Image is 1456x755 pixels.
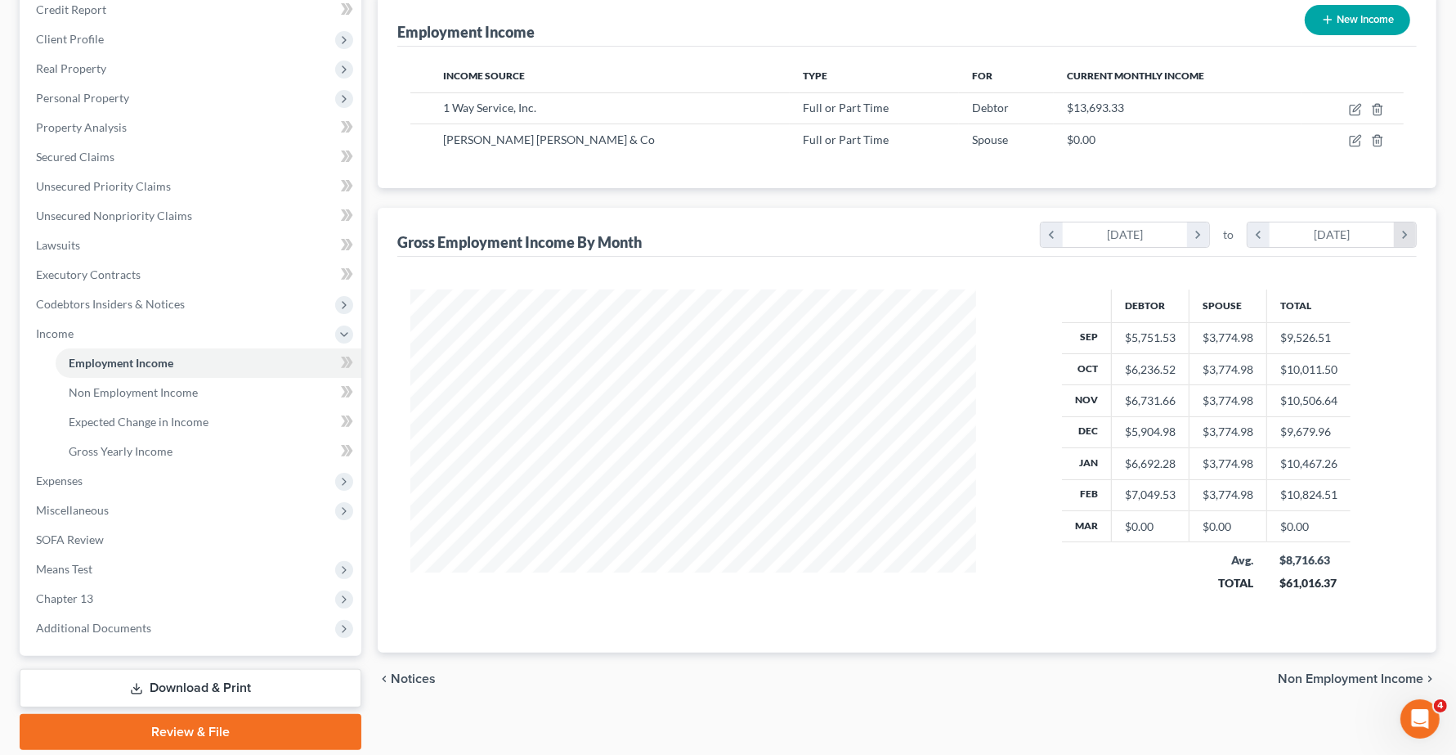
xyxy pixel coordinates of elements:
th: Jan [1062,448,1112,479]
a: Employment Income [56,348,361,378]
td: $0.00 [1267,511,1351,542]
span: Lawsuits [36,238,80,252]
span: Income Source [443,70,525,82]
iframe: Intercom live chat [1400,699,1440,739]
span: Chapter 13 [36,591,93,605]
div: TOTAL [1203,575,1254,591]
th: Spouse [1189,290,1267,322]
div: $0.00 [1125,519,1176,535]
div: $8,716.63 [1280,552,1338,568]
button: Non Employment Income chevron_right [1278,672,1436,685]
div: $6,236.52 [1125,362,1176,378]
span: 1 Way Service, Inc. [443,101,536,115]
a: Property Analysis [23,113,361,142]
span: $0.00 [1067,133,1095,146]
button: chevron_left Notices [378,672,436,685]
a: Executory Contracts [23,260,361,290]
span: Expected Change in Income [69,415,208,429]
a: Gross Yearly Income [56,437,361,466]
span: Gross Yearly Income [69,444,172,458]
span: Real Property [36,61,106,75]
th: Nov [1062,385,1112,416]
a: Unsecured Nonpriority Claims [23,201,361,231]
div: $6,731.66 [1125,393,1176,409]
td: $10,467.26 [1267,448,1351,479]
span: Executory Contracts [36,267,141,281]
a: Lawsuits [23,231,361,260]
span: Full or Part Time [803,133,889,146]
span: Property Analysis [36,120,127,134]
a: Secured Claims [23,142,361,172]
span: to [1223,227,1234,243]
span: Income [36,326,74,340]
span: Client Profile [36,32,104,46]
td: $10,506.64 [1267,385,1351,416]
span: Full or Part Time [803,101,889,115]
span: SOFA Review [36,533,104,546]
span: Unsecured Nonpriority Claims [36,209,192,222]
div: $5,751.53 [1125,330,1176,346]
div: Avg. [1203,552,1254,568]
span: Miscellaneous [36,503,109,517]
th: Debtor [1112,290,1189,322]
span: Means Test [36,562,92,576]
span: Current Monthly Income [1067,70,1204,82]
span: Non Employment Income [69,385,198,399]
i: chevron_right [1423,672,1436,685]
span: Expenses [36,474,83,488]
div: $3,774.98 [1203,330,1253,346]
td: $9,679.96 [1267,416,1351,447]
th: Oct [1062,353,1112,384]
div: $6,692.28 [1125,456,1176,472]
span: Secured Claims [36,150,114,164]
button: New Income [1305,5,1410,35]
a: Non Employment Income [56,378,361,407]
span: Type [803,70,827,82]
span: Personal Property [36,91,129,105]
th: Total [1267,290,1351,322]
span: For [972,70,992,82]
span: $13,693.33 [1067,101,1124,115]
span: Notices [391,672,436,685]
span: Codebtors Insiders & Notices [36,297,185,311]
span: [PERSON_NAME] [PERSON_NAME] & Co [443,133,655,146]
div: [DATE] [1063,222,1188,247]
th: Mar [1062,511,1112,542]
span: Non Employment Income [1278,672,1423,685]
td: $10,824.51 [1267,479,1351,510]
a: Download & Print [20,669,361,708]
i: chevron_right [1394,222,1416,247]
td: $10,011.50 [1267,353,1351,384]
div: Employment Income [397,22,535,42]
i: chevron_left [1041,222,1063,247]
div: $0.00 [1203,519,1253,535]
div: $7,049.53 [1125,487,1176,503]
span: 4 [1434,699,1447,712]
div: $3,774.98 [1203,487,1253,503]
td: $9,526.51 [1267,322,1351,353]
i: chevron_left [1248,222,1270,247]
a: Unsecured Priority Claims [23,172,361,201]
span: Spouse [972,133,1008,146]
th: Feb [1062,479,1112,510]
div: $61,016.37 [1280,575,1338,591]
span: Unsecured Priority Claims [36,179,171,193]
div: $3,774.98 [1203,393,1253,409]
a: Expected Change in Income [56,407,361,437]
th: Sep [1062,322,1112,353]
th: Dec [1062,416,1112,447]
i: chevron_left [378,672,391,685]
div: $3,774.98 [1203,362,1253,378]
div: $3,774.98 [1203,424,1253,440]
span: Employment Income [69,356,173,370]
div: Gross Employment Income By Month [397,232,642,252]
div: $5,904.98 [1125,424,1176,440]
span: Credit Report [36,2,106,16]
div: [DATE] [1270,222,1395,247]
a: Review & File [20,714,361,750]
span: Debtor [972,101,1009,115]
a: SOFA Review [23,525,361,555]
span: Additional Documents [36,621,151,635]
div: $3,774.98 [1203,456,1253,472]
i: chevron_right [1187,222,1209,247]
